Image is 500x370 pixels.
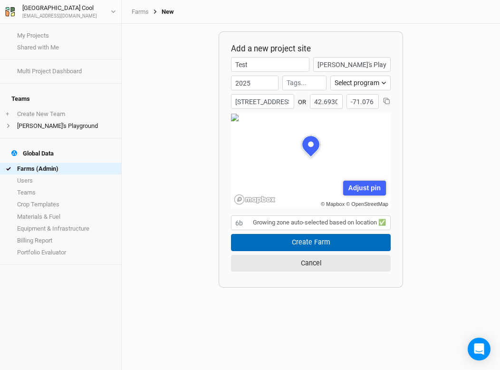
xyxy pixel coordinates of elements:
input: Project/Farm Name [231,57,309,72]
button: Cancel [231,255,391,272]
button: [GEOGRAPHIC_DATA] Cool[EMAIL_ADDRESS][DOMAIN_NAME] [5,3,116,20]
button: Copy [383,97,391,105]
input: Start Year [231,76,279,90]
div: OR [298,98,306,107]
a: © Mapbox [321,201,345,207]
input: Address (123 James St...) [231,94,294,109]
input: Longitude [346,94,379,109]
div: Adjust pin [343,181,385,195]
input: Maddie's Playground [313,57,391,72]
button: Select program [330,76,391,90]
a: Farms [132,8,149,16]
div: New [149,8,174,16]
h2: Add a new project site [231,44,391,53]
input: Tags... [287,78,322,88]
a: Mapbox logo [234,194,276,205]
a: © OpenStreetMap [346,201,388,207]
button: Create Farm [231,234,391,251]
input: 6b [231,215,391,230]
div: Open Intercom Messenger [468,338,490,360]
div: Global Data [11,150,54,157]
input: Latitude [310,94,342,109]
div: Select program [335,78,379,88]
span: + [6,110,9,118]
div: [GEOGRAPHIC_DATA] Cool [22,3,97,13]
div: [EMAIL_ADDRESS][DOMAIN_NAME] [22,13,97,20]
h4: Teams [6,89,115,108]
